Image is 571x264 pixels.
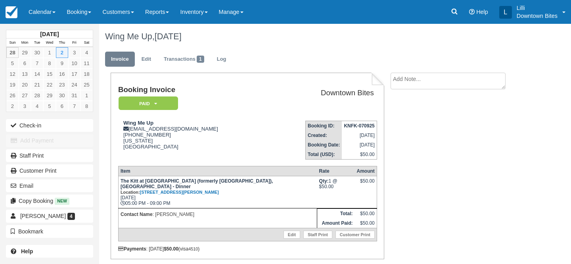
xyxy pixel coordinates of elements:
strong: Qty [319,178,329,184]
a: Paid [118,96,175,111]
a: 7 [68,101,80,112]
th: Thu [56,39,68,47]
td: $50.00 [354,218,377,228]
a: 28 [6,47,19,58]
a: 11 [80,58,93,69]
a: Transactions1 [158,52,210,67]
a: 19 [6,79,19,90]
span: [DATE] [155,31,182,41]
a: 31 [68,90,80,101]
a: 29 [19,47,31,58]
a: 15 [43,69,56,79]
button: Check-in [6,119,93,132]
strong: Payments [118,246,146,252]
div: [EMAIL_ADDRESS][DOMAIN_NAME] [PHONE_NUMBER] [US_STATE] [GEOGRAPHIC_DATA] [118,120,269,150]
a: 3 [19,101,31,112]
p: Downtown Bites [517,12,558,20]
a: 23 [56,79,68,90]
a: 17 [68,69,80,79]
h2: Downtown Bites [272,89,374,97]
th: Booking Date: [306,140,342,150]
td: $50.00 [354,209,377,219]
p: Lilli [517,4,558,12]
small: Location: [121,190,219,195]
button: Email [6,179,93,192]
b: Help [21,248,33,254]
div: : [DATE] (visa ) [118,246,377,252]
span: 4 [67,213,75,220]
a: 2 [6,101,19,112]
h1: Wing Me Up, [105,32,521,41]
a: 26 [6,90,19,101]
a: Staff Print [303,231,332,239]
td: [DATE] 05:00 PM - 09:00 PM [118,176,317,208]
p: : [PERSON_NAME] [121,210,315,218]
strong: The Kitt at [GEOGRAPHIC_DATA] (formerly [GEOGRAPHIC_DATA]), [GEOGRAPHIC_DATA] - Dinner [121,178,273,195]
a: [STREET_ADDRESS][PERSON_NAME] [140,190,219,195]
th: Fri [68,39,80,47]
a: 1 [80,90,93,101]
th: Rate [317,166,355,176]
td: 1 @ $50.00 [317,176,355,208]
a: [PERSON_NAME] 4 [6,210,93,222]
th: Tue [31,39,43,47]
a: 21 [31,79,43,90]
strong: [DATE] [40,31,59,37]
span: [PERSON_NAME] [20,213,66,219]
button: Bookmark [6,225,93,238]
div: $50.00 [356,178,374,190]
a: 10 [68,58,80,69]
img: checkfront-main-nav-mini-logo.png [6,6,17,18]
a: 12 [6,69,19,79]
a: 7 [31,58,43,69]
a: 28 [31,90,43,101]
i: Help [469,9,475,15]
a: Edit [284,231,300,239]
td: [DATE] [342,131,377,140]
strong: Wing Me Up [123,120,153,126]
strong: Contact Name [121,212,153,217]
th: Sat [80,39,93,47]
td: $50.00 [342,150,377,160]
a: 1 [43,47,56,58]
a: 30 [31,47,43,58]
a: Staff Print [6,149,93,162]
a: Help [6,245,93,258]
a: 14 [31,69,43,79]
strong: KNFK-070925 [344,123,374,129]
a: 4 [80,47,93,58]
a: 5 [43,101,56,112]
span: Help [476,9,488,15]
span: 1 [197,56,204,63]
a: 13 [19,69,31,79]
a: Edit [136,52,157,67]
th: Amount [354,166,377,176]
a: 9 [56,58,68,69]
th: Booking ID: [306,121,342,131]
th: Total (USD): [306,150,342,160]
a: 30 [56,90,68,101]
a: 8 [43,58,56,69]
strong: $50.00 [164,246,178,252]
a: 4 [31,101,43,112]
button: Add Payment [6,134,93,147]
a: 18 [80,69,93,79]
a: 22 [43,79,56,90]
a: 8 [80,101,93,112]
th: Mon [19,39,31,47]
span: New [55,198,69,204]
a: 5 [6,58,19,69]
div: L [499,6,512,19]
small: 4510 [188,247,198,251]
th: Total: [317,209,355,219]
a: 2 [56,47,68,58]
h1: Booking Invoice [118,86,269,94]
button: Copy Booking New [6,195,93,207]
a: 6 [19,58,31,69]
th: Amount Paid: [317,218,355,228]
a: Customer Print [6,164,93,177]
a: 6 [56,101,68,112]
a: Log [211,52,232,67]
a: Invoice [105,52,135,67]
td: [DATE] [342,140,377,150]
